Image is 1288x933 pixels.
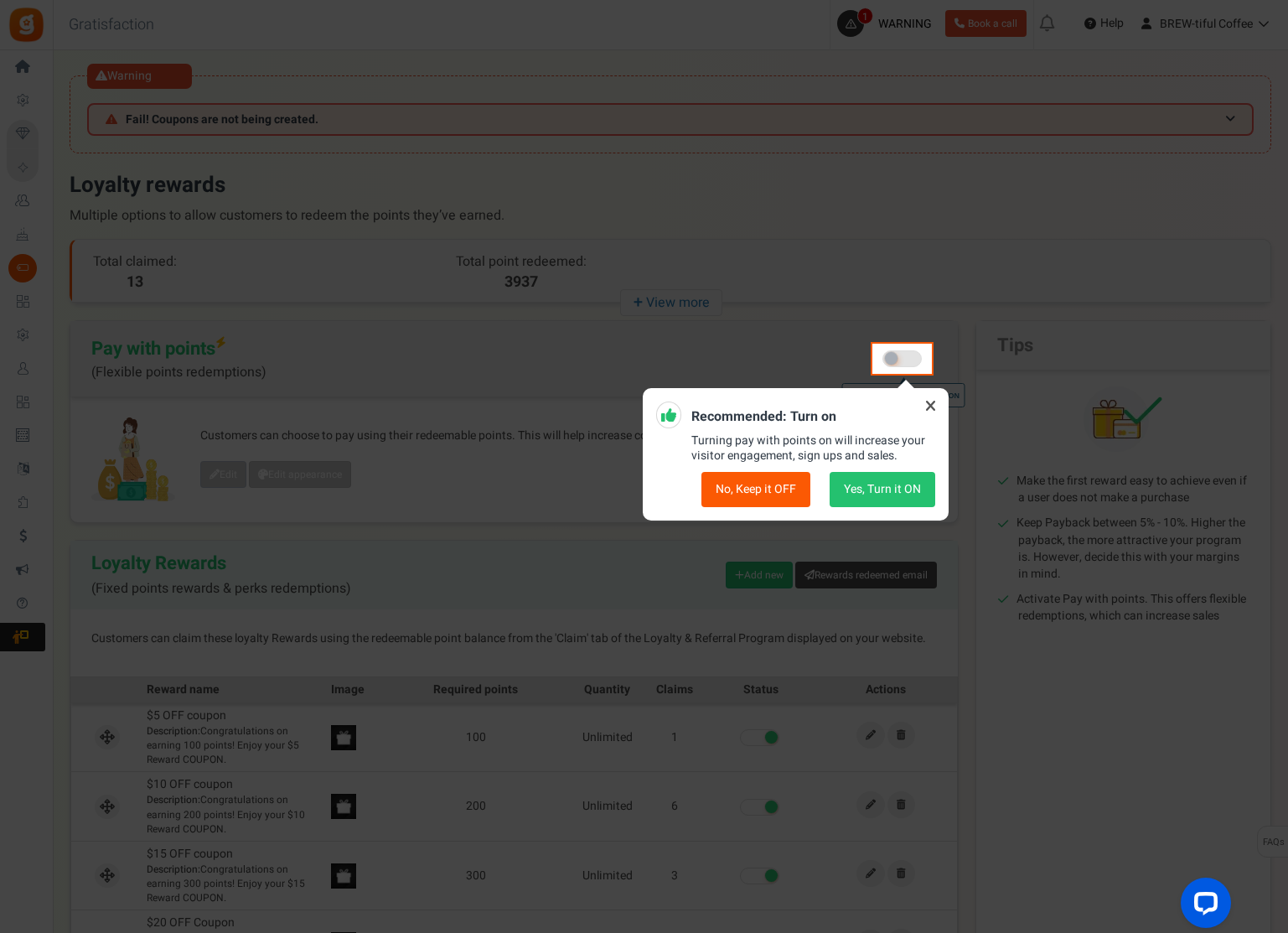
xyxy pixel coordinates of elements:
button: No, Keep it OFF [701,472,810,507]
p: Turning pay with points on will increase your visitor engagement, sign ups and sales. [691,433,934,464]
button: Yes, Turn it ON [830,472,935,507]
h5: Recommended: Turn on [691,410,934,425]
